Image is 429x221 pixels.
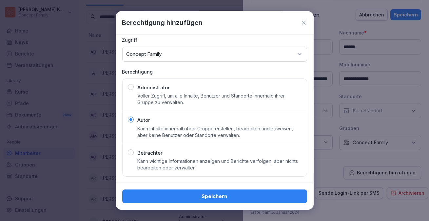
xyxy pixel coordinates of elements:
p: Autor [138,117,150,124]
p: Concept Family [127,51,162,57]
p: Berechtigung [122,68,307,75]
p: Kann Inhalte innerhalb ihrer Gruppe erstellen, bearbeiten und zuweisen, aber keine Benutzer oder ... [138,125,302,139]
p: Voller Zugriff, um alle Inhalte, Benutzer und Standorte innerhalb ihrer Gruppe zu verwalten. [138,93,302,106]
p: Kann wichtige Informationen anzeigen und Berichte verfolgen, aber nichts bearbeiten oder verwalten. [138,158,302,171]
button: Speichern [122,189,307,203]
p: Betrachter [138,149,163,157]
p: Zugriff [122,36,307,43]
p: Berechtigung hinzufügen [122,18,203,28]
div: Speichern [127,193,302,200]
p: Administrator [138,84,170,92]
